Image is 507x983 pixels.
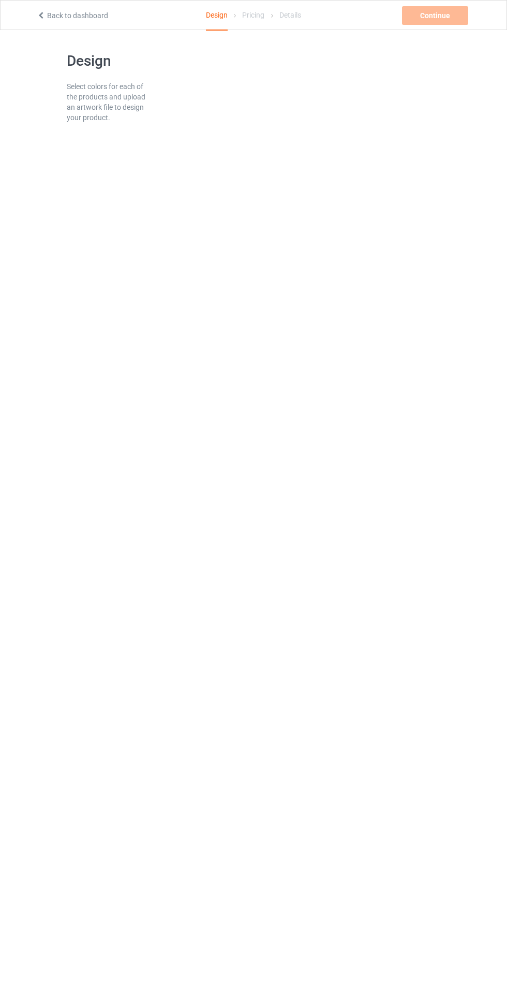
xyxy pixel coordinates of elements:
[279,1,301,30] div: Details
[37,11,108,20] a: Back to dashboard
[67,81,150,123] div: Select colors for each of the products and upload an artwork file to design your product.
[242,1,264,30] div: Pricing
[206,1,228,31] div: Design
[67,52,150,70] h1: Design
